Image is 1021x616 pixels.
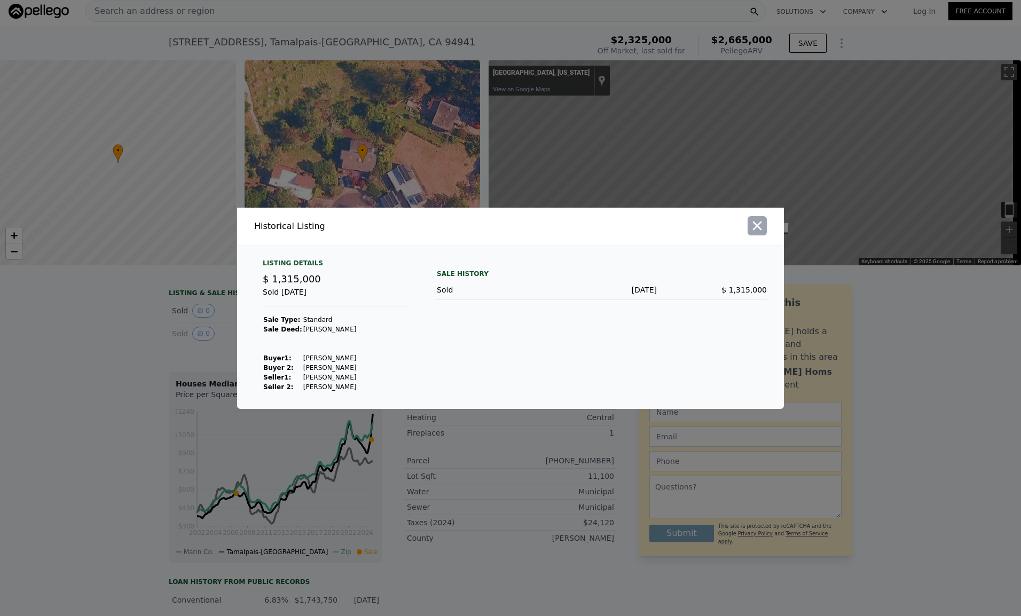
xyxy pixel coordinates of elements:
td: [PERSON_NAME] [303,353,357,363]
div: Listing Details [263,259,411,272]
div: Sold [DATE] [263,287,411,306]
div: Historical Listing [254,220,506,233]
div: Sale History [437,267,767,280]
div: [DATE] [547,285,657,295]
span: $ 1,315,000 [263,273,321,285]
strong: Seller 1 : [263,374,291,381]
strong: Buyer 1 : [263,354,292,362]
div: Sold [437,285,547,295]
strong: Sale Deed: [263,326,302,333]
td: Standard [303,315,357,325]
td: [PERSON_NAME] [303,382,357,392]
td: [PERSON_NAME] [303,363,357,373]
strong: Sale Type: [263,316,300,323]
span: $ 1,315,000 [721,286,767,294]
td: [PERSON_NAME] [303,373,357,382]
strong: Buyer 2: [263,364,294,372]
strong: Seller 2: [263,383,293,391]
td: [PERSON_NAME] [303,325,357,334]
